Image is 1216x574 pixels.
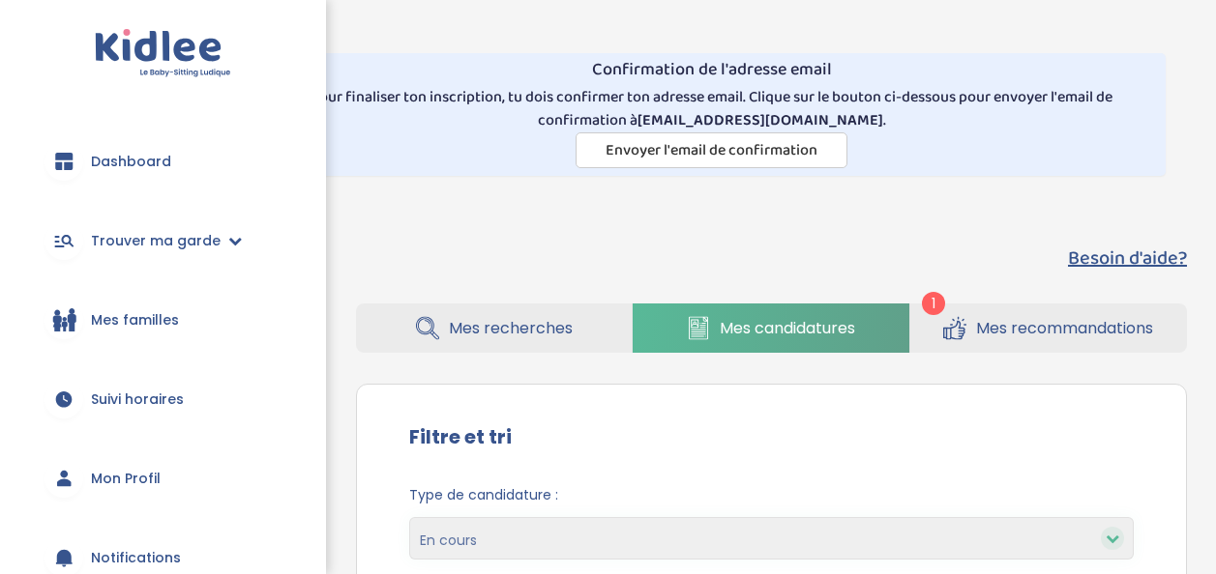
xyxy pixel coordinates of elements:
[91,548,181,568] span: Notifications
[633,303,908,353] a: Mes candidatures
[409,485,1134,505] span: Type de candidature :
[606,138,817,162] span: Envoyer l'email de confirmation
[91,389,184,410] span: Suivi horaires
[720,316,855,340] span: Mes candidatures
[922,292,945,315] span: 1
[29,206,297,275] a: Trouver ma garde
[266,61,1158,80] h4: Confirmation de l'adresse email
[976,316,1153,340] span: Mes recommandations
[910,303,1187,353] a: Mes recommandations
[95,29,231,78] img: logo.svg
[409,422,512,451] label: Filtre et tri
[638,108,883,132] strong: [EMAIL_ADDRESS][DOMAIN_NAME]
[1068,244,1187,273] button: Besoin d'aide?
[91,152,171,172] span: Dashboard
[29,444,297,513] a: Mon Profil
[449,316,573,340] span: Mes recherches
[576,132,847,168] button: Envoyer l'email de confirmation
[91,310,179,330] span: Mes familles
[29,364,297,434] a: Suivi horaires
[266,86,1158,132] p: Pour finaliser ton inscription, tu dois confirmer ton adresse email. Clique sur le bouton ci-dess...
[91,231,221,251] span: Trouver ma garde
[29,285,297,355] a: Mes familles
[29,127,297,196] a: Dashboard
[356,303,632,353] a: Mes recherches
[91,469,161,489] span: Mon Profil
